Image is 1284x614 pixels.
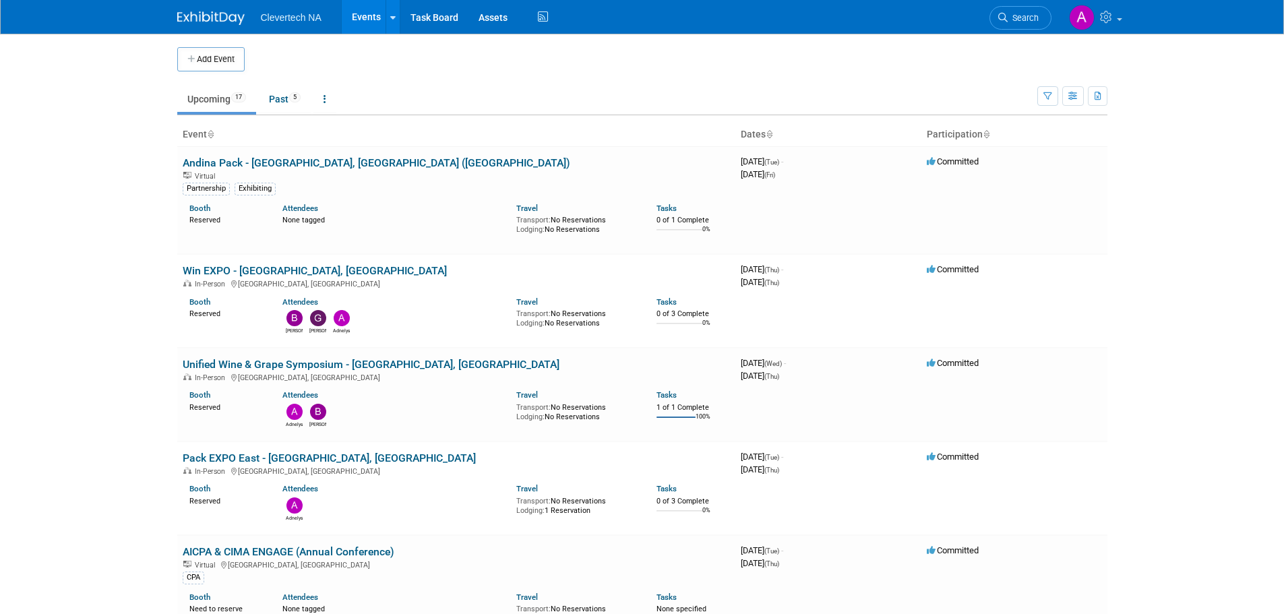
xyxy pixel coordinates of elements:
[516,307,636,328] div: No Reservations No Reservations
[195,467,229,476] span: In-Person
[516,309,551,318] span: Transport:
[189,400,263,412] div: Reserved
[189,602,263,614] div: Need to reserve
[177,47,245,71] button: Add Event
[781,452,783,462] span: -
[741,558,779,568] span: [DATE]
[516,297,538,307] a: Travel
[309,326,326,334] div: Giorgio Zanardi
[183,467,191,474] img: In-Person Event
[259,86,311,112] a: Past5
[702,507,710,525] td: 0%
[516,494,636,515] div: No Reservations 1 Reservation
[764,171,775,179] span: (Fri)
[189,307,263,319] div: Reserved
[516,390,538,400] a: Travel
[516,506,545,515] span: Lodging:
[334,310,350,326] img: Adnelys Hernandez
[741,371,779,381] span: [DATE]
[784,358,786,368] span: -
[741,264,783,274] span: [DATE]
[177,11,245,25] img: ExhibitDay
[741,156,783,166] span: [DATE]
[286,404,303,420] img: Adnelys Hernandez
[702,226,710,244] td: 0%
[656,403,730,412] div: 1 of 1 Complete
[183,561,191,567] img: Virtual Event
[741,358,786,368] span: [DATE]
[764,360,782,367] span: (Wed)
[309,420,326,428] div: Beth Zarnick-Duffy
[741,169,775,179] span: [DATE]
[183,572,204,584] div: CPA
[231,92,246,102] span: 17
[282,602,506,614] div: None tagged
[741,464,779,474] span: [DATE]
[927,264,979,274] span: Committed
[183,264,447,277] a: Win EXPO - [GEOGRAPHIC_DATA], [GEOGRAPHIC_DATA]
[656,204,677,213] a: Tasks
[764,547,779,555] span: (Tue)
[286,514,303,522] div: Adnelys Hernandez
[183,183,230,195] div: Partnership
[983,129,989,140] a: Sort by Participation Type
[764,279,779,286] span: (Thu)
[282,484,318,493] a: Attendees
[516,403,551,412] span: Transport:
[235,183,276,195] div: Exhibiting
[656,484,677,493] a: Tasks
[656,297,677,307] a: Tasks
[286,326,303,334] div: Beth Zarnick-Duffy
[927,156,979,166] span: Committed
[282,592,318,602] a: Attendees
[261,12,322,23] span: Clevertech NA
[656,309,730,319] div: 0 of 3 Complete
[195,280,229,288] span: In-Person
[282,213,506,225] div: None tagged
[516,225,545,234] span: Lodging:
[764,158,779,166] span: (Tue)
[766,129,772,140] a: Sort by Start Date
[183,280,191,286] img: In-Person Event
[516,216,551,224] span: Transport:
[516,592,538,602] a: Travel
[189,390,210,400] a: Booth
[656,592,677,602] a: Tasks
[195,561,219,570] span: Virtual
[183,358,559,371] a: Unified Wine & Grape Symposium - [GEOGRAPHIC_DATA], [GEOGRAPHIC_DATA]
[183,452,476,464] a: Pack EXPO East - [GEOGRAPHIC_DATA], [GEOGRAPHIC_DATA]
[1008,13,1039,23] span: Search
[207,129,214,140] a: Sort by Event Name
[764,466,779,474] span: (Thu)
[286,497,303,514] img: Adnelys Hernandez
[282,204,318,213] a: Attendees
[927,358,979,368] span: Committed
[177,86,256,112] a: Upcoming17
[183,373,191,380] img: In-Person Event
[741,545,783,555] span: [DATE]
[781,545,783,555] span: -
[656,497,730,506] div: 0 of 3 Complete
[183,156,570,169] a: Andina Pack - [GEOGRAPHIC_DATA], [GEOGRAPHIC_DATA] ([GEOGRAPHIC_DATA])
[286,420,303,428] div: Adnelys Hernandez
[189,204,210,213] a: Booth
[735,123,921,146] th: Dates
[764,560,779,567] span: (Thu)
[177,123,735,146] th: Event
[183,559,730,570] div: [GEOGRAPHIC_DATA], [GEOGRAPHIC_DATA]
[989,6,1051,30] a: Search
[927,545,979,555] span: Committed
[183,465,730,476] div: [GEOGRAPHIC_DATA], [GEOGRAPHIC_DATA]
[189,297,210,307] a: Booth
[516,484,538,493] a: Travel
[286,310,303,326] img: Beth Zarnick-Duffy
[516,412,545,421] span: Lodging:
[741,452,783,462] span: [DATE]
[702,319,710,338] td: 0%
[183,172,191,179] img: Virtual Event
[310,404,326,420] img: Beth Zarnick-Duffy
[656,390,677,400] a: Tasks
[516,605,551,613] span: Transport:
[282,297,318,307] a: Attendees
[516,204,538,213] a: Travel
